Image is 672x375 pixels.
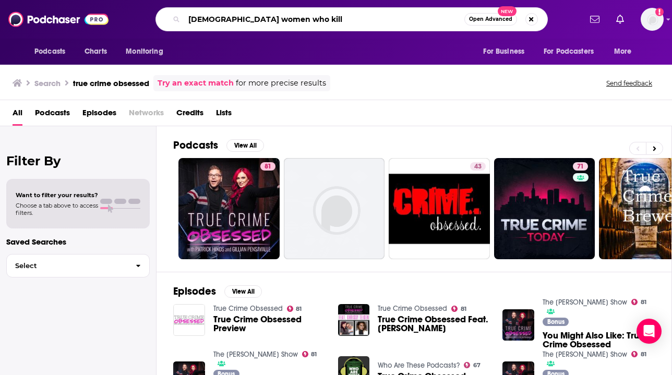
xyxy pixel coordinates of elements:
[586,10,604,28] a: Show notifications dropdown
[603,79,655,88] button: Send feedback
[547,319,565,325] span: Bonus
[173,285,262,298] a: EpisodesView All
[173,139,218,152] h2: Podcasts
[537,42,609,62] button: open menu
[631,299,646,305] a: 81
[16,202,98,216] span: Choose a tab above to access filters.
[614,44,632,59] span: More
[173,139,264,152] a: PodcastsView All
[35,104,70,126] a: Podcasts
[494,158,595,259] a: 71
[543,298,627,307] a: The Sarah Fraser Show
[378,315,490,333] span: True Crime Obsessed Feat. [PERSON_NAME]
[6,237,150,247] p: Saved Searches
[226,139,264,152] button: View All
[607,42,645,62] button: open menu
[158,77,234,89] a: Try an exact match
[82,104,116,126] a: Episodes
[476,42,537,62] button: open menu
[474,162,482,172] span: 43
[641,352,646,357] span: 81
[176,104,203,126] a: Credits
[641,8,664,31] button: Show profile menu
[85,44,107,59] span: Charts
[184,11,464,28] input: Search podcasts, credits, & more...
[173,285,216,298] h2: Episodes
[631,351,646,357] a: 81
[78,42,113,62] a: Charts
[577,162,584,172] span: 71
[573,162,588,171] a: 71
[27,42,79,62] button: open menu
[378,361,460,370] a: Who Are These Podcasts?
[473,363,481,368] span: 67
[612,10,628,28] a: Show notifications dropdown
[126,44,163,59] span: Monitoring
[483,44,524,59] span: For Business
[543,331,655,349] a: You Might Also Like: True Crime Obsessed
[6,153,150,168] h2: Filter By
[287,306,302,312] a: 81
[461,307,466,311] span: 81
[470,162,486,171] a: 43
[34,78,61,88] h3: Search
[129,104,164,126] span: Networks
[6,254,150,277] button: Select
[637,319,662,344] div: Open Intercom Messenger
[543,350,627,359] a: The Sarah Fraser Show
[641,8,664,31] img: User Profile
[655,8,664,16] svg: Add a profile image
[641,8,664,31] span: Logged in as AlexMerceron
[155,7,548,31] div: Search podcasts, credits, & more...
[173,304,205,336] img: True Crime Obsessed Preview
[265,162,271,172] span: 81
[498,6,517,16] span: New
[544,44,594,59] span: For Podcasters
[302,351,317,357] a: 81
[73,78,149,88] h3: true crime obsessed
[389,158,490,259] a: 43
[469,17,512,22] span: Open Advanced
[296,307,302,311] span: 81
[464,13,517,26] button: Open AdvancedNew
[502,309,534,341] img: You Might Also Like: True Crime Obsessed
[236,77,326,89] span: for more precise results
[8,9,109,29] img: Podchaser - Follow, Share and Rate Podcasts
[224,285,262,298] button: View All
[118,42,176,62] button: open menu
[451,306,466,312] a: 81
[338,304,370,336] img: True Crime Obsessed Feat. Chrissy Teigen
[178,158,280,259] a: 81
[213,315,326,333] a: True Crime Obsessed Preview
[16,191,98,199] span: Want to filter your results?
[378,315,490,333] a: True Crime Obsessed Feat. Chrissy Teigen
[213,350,298,359] a: The Sarah Fraser Show
[378,304,447,313] a: True Crime Obsessed
[311,352,317,357] span: 81
[13,104,22,126] a: All
[464,362,481,368] a: 67
[34,44,65,59] span: Podcasts
[213,304,283,313] a: True Crime Obsessed
[216,104,232,126] a: Lists
[7,262,127,269] span: Select
[641,300,646,305] span: 81
[260,162,275,171] a: 81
